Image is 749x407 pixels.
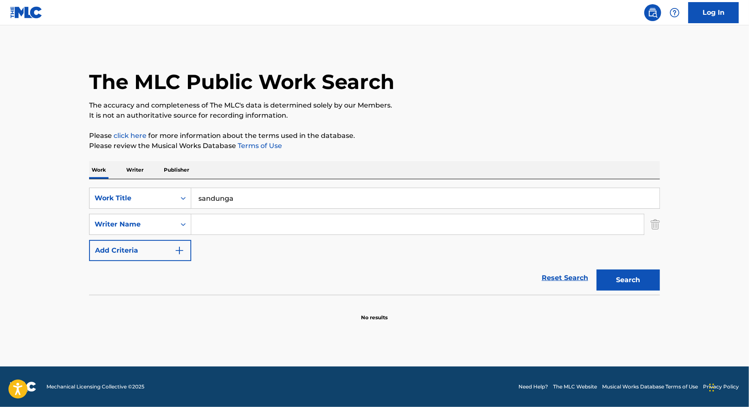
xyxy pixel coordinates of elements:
h1: The MLC Public Work Search [89,69,394,94]
a: Log In [688,2,739,23]
button: Add Criteria [89,240,191,261]
p: Work [89,161,109,179]
p: Writer [124,161,146,179]
div: Drag [709,375,714,400]
a: click here [114,132,147,140]
div: Help [666,4,683,21]
form: Search Form [89,188,660,295]
p: The accuracy and completeness of The MLC's data is determined solely by our Members. [89,100,660,111]
div: Writer Name [95,219,171,229]
img: logo [10,382,36,392]
button: Search [597,270,660,291]
p: No results [361,304,388,321]
a: Public Search [644,4,661,21]
a: Reset Search [537,269,592,287]
span: Mechanical Licensing Collective © 2025 [46,383,144,391]
iframe: Chat Widget [707,367,749,407]
a: Need Help? [518,383,548,391]
img: 9d2ae6d4665cec9f34b9.svg [174,245,185,256]
img: search [648,8,658,18]
p: Please review the Musical Works Database [89,141,660,151]
div: Work Title [95,193,171,203]
p: Please for more information about the terms used in the database. [89,131,660,141]
a: The MLC Website [553,383,597,391]
a: Terms of Use [236,142,282,150]
a: Musical Works Database Terms of Use [602,383,698,391]
p: It is not an authoritative source for recording information. [89,111,660,121]
a: Privacy Policy [703,383,739,391]
img: help [670,8,680,18]
img: Delete Criterion [651,214,660,235]
p: Publisher [161,161,192,179]
img: MLC Logo [10,6,43,19]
